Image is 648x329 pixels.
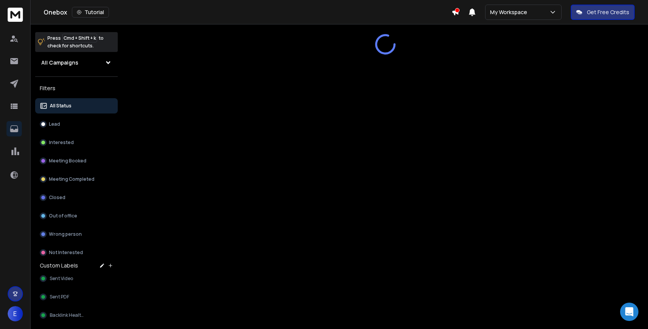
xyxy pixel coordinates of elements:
[50,103,71,109] p: All Status
[8,306,23,321] button: E
[49,231,82,237] p: Wrong person
[50,294,69,300] span: Sent PDF
[49,176,94,182] p: Meeting Completed
[35,271,118,286] button: Sent Video
[49,213,77,219] p: Out of office
[35,117,118,132] button: Lead
[35,308,118,323] button: Backlink Health
[41,59,78,66] h1: All Campaigns
[50,312,84,318] span: Backlink Health
[50,276,73,282] span: Sent Video
[35,172,118,187] button: Meeting Completed
[35,208,118,224] button: Out of office
[35,153,118,169] button: Meeting Booked
[72,7,109,18] button: Tutorial
[49,158,86,164] p: Meeting Booked
[44,7,451,18] div: Onebox
[49,121,60,127] p: Lead
[47,34,104,50] p: Press to check for shortcuts.
[62,34,97,42] span: Cmd + Shift + k
[40,262,78,269] h3: Custom Labels
[587,8,629,16] p: Get Free Credits
[49,194,65,201] p: Closed
[35,289,118,305] button: Sent PDF
[35,55,118,70] button: All Campaigns
[35,135,118,150] button: Interested
[35,227,118,242] button: Wrong person
[35,83,118,94] h3: Filters
[49,250,83,256] p: Not Interested
[35,98,118,113] button: All Status
[571,5,635,20] button: Get Free Credits
[35,190,118,205] button: Closed
[49,139,74,146] p: Interested
[35,245,118,260] button: Not Interested
[620,303,638,321] div: Open Intercom Messenger
[490,8,530,16] p: My Workspace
